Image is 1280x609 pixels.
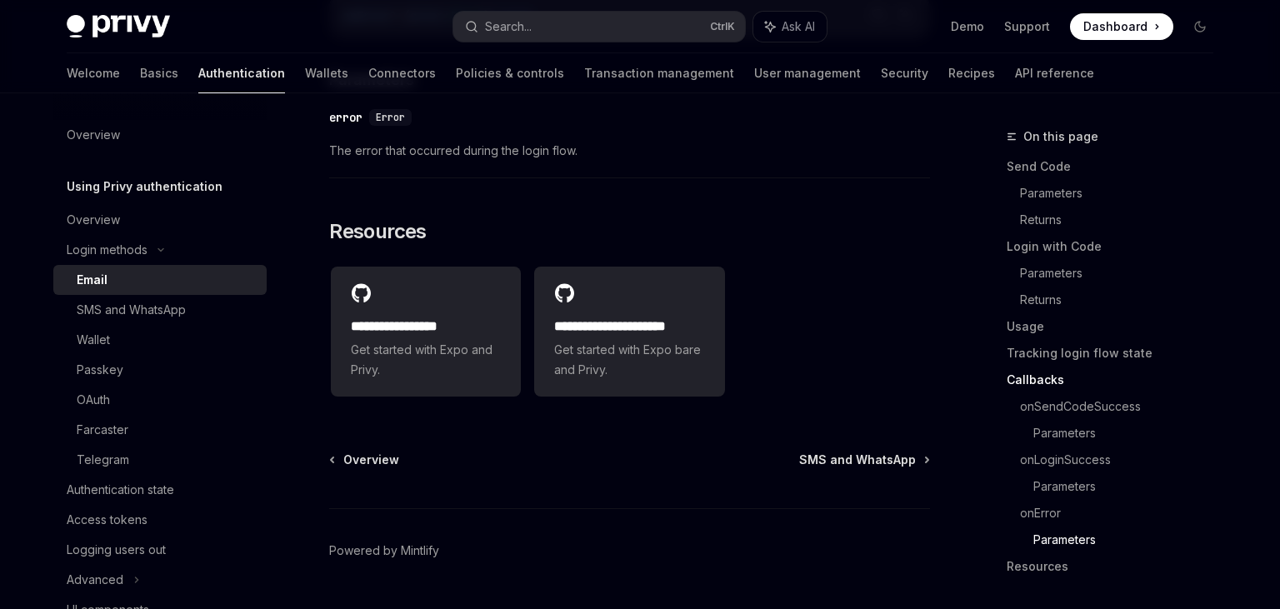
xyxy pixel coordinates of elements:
a: Policies & controls [456,53,564,93]
a: Login with Code [1007,233,1227,260]
a: Telegram [53,445,267,475]
a: Transaction management [584,53,734,93]
div: Farcaster [77,420,128,440]
a: onError [1020,500,1227,527]
a: Demo [951,18,984,35]
a: Parameters [1033,420,1227,447]
a: Parameters [1020,260,1227,287]
a: Welcome [67,53,120,93]
a: Farcaster [53,415,267,445]
span: Resources [329,218,427,245]
span: Dashboard [1083,18,1147,35]
div: Access tokens [67,510,147,530]
a: Overview [331,452,399,468]
a: Returns [1020,287,1227,313]
button: Search...CtrlK [453,12,745,42]
a: Overview [53,120,267,150]
a: API reference [1015,53,1094,93]
a: Returns [1020,207,1227,233]
a: Email [53,265,267,295]
button: Ask AI [753,12,827,42]
a: Security [881,53,928,93]
div: Advanced [67,570,123,590]
a: Logging users out [53,535,267,565]
a: onSendCodeSuccess [1020,393,1227,420]
a: Send Code [1007,153,1227,180]
a: Wallets [305,53,348,93]
a: Parameters [1033,473,1227,500]
a: Resources [1007,553,1227,580]
span: Ask AI [782,18,815,35]
div: Telegram [77,450,129,470]
a: Connectors [368,53,436,93]
span: SMS and WhatsApp [799,452,916,468]
span: The error that occurred during the login flow. [329,141,930,161]
div: error [329,109,362,126]
span: Get started with Expo and Privy. [351,340,501,380]
a: Wallet [53,325,267,355]
span: Get started with Expo bare and Privy. [554,340,704,380]
a: Overview [53,205,267,235]
a: Parameters [1020,180,1227,207]
a: OAuth [53,385,267,415]
span: Overview [343,452,399,468]
a: Tracking login flow state [1007,340,1227,367]
a: Dashboard [1070,13,1173,40]
a: SMS and WhatsApp [799,452,928,468]
div: Authentication state [67,480,174,500]
div: SMS and WhatsApp [77,300,186,320]
a: User management [754,53,861,93]
div: Search... [485,17,532,37]
a: Support [1004,18,1050,35]
span: On this page [1023,127,1098,147]
a: Passkey [53,355,267,385]
a: Authentication state [53,475,267,505]
a: Basics [140,53,178,93]
img: dark logo [67,15,170,38]
div: Overview [67,210,120,230]
div: Passkey [77,360,123,380]
button: Toggle dark mode [1187,13,1213,40]
div: Email [77,270,107,290]
a: Usage [1007,313,1227,340]
a: Access tokens [53,505,267,535]
a: Authentication [198,53,285,93]
h5: Using Privy authentication [67,177,222,197]
a: Recipes [948,53,995,93]
a: SMS and WhatsApp [53,295,267,325]
div: Overview [67,125,120,145]
a: Powered by Mintlify [329,542,439,559]
div: OAuth [77,390,110,410]
div: Login methods [67,240,147,260]
div: Wallet [77,330,110,350]
a: Parameters [1033,527,1227,553]
span: Ctrl K [710,20,735,33]
a: onLoginSuccess [1020,447,1227,473]
span: Error [376,111,405,124]
div: Logging users out [67,540,166,560]
a: Callbacks [1007,367,1227,393]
